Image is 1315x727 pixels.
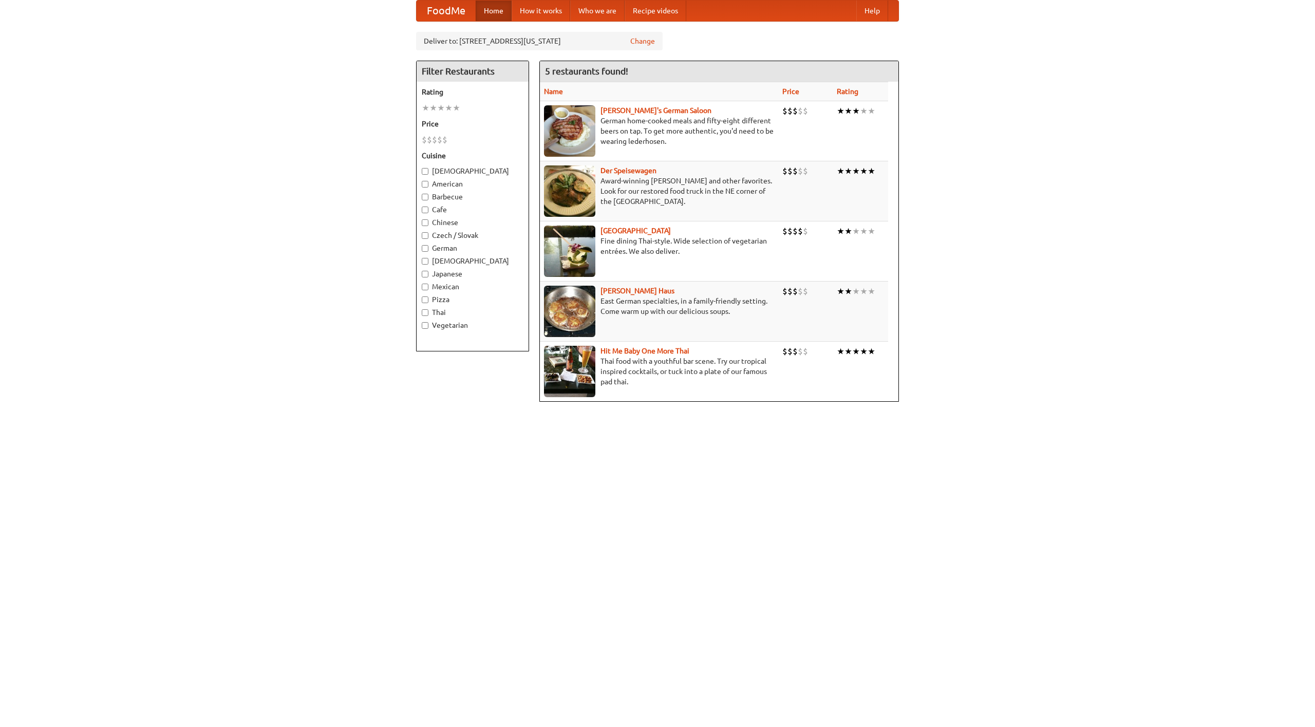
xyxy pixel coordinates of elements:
li: $ [793,286,798,297]
label: Pizza [422,294,523,305]
li: ★ [868,165,875,177]
img: kohlhaus.jpg [544,286,595,337]
li: ★ [837,346,844,357]
label: Mexican [422,282,523,292]
label: [DEMOGRAPHIC_DATA] [422,166,523,176]
h4: Filter Restaurants [417,61,529,82]
li: $ [803,165,808,177]
li: $ [787,105,793,117]
li: ★ [844,226,852,237]
a: Price [782,87,799,96]
label: German [422,243,523,253]
label: Vegetarian [422,320,523,330]
label: American [422,179,523,189]
li: ★ [837,105,844,117]
li: $ [803,226,808,237]
li: $ [782,286,787,297]
li: $ [437,134,442,145]
img: speisewagen.jpg [544,165,595,217]
p: Thai food with a youthful bar scene. Try our tropical inspired cocktails, or tuck into a plate of... [544,356,774,387]
li: ★ [852,286,860,297]
li: $ [803,286,808,297]
li: ★ [437,102,445,114]
li: ★ [844,286,852,297]
input: Vegetarian [422,322,428,329]
ng-pluralize: 5 restaurants found! [545,66,628,76]
img: babythai.jpg [544,346,595,397]
li: $ [798,165,803,177]
h5: Rating [422,87,523,97]
input: Mexican [422,284,428,290]
a: [PERSON_NAME]'s German Saloon [600,106,711,115]
a: Der Speisewagen [600,166,656,175]
li: $ [787,346,793,357]
li: ★ [852,346,860,357]
li: $ [798,105,803,117]
li: ★ [868,286,875,297]
a: Change [630,36,655,46]
div: Deliver to: [STREET_ADDRESS][US_STATE] [416,32,663,50]
li: $ [798,226,803,237]
li: $ [787,226,793,237]
p: German home-cooked meals and fifty-eight different beers on tap. To get more authentic, you'd nee... [544,116,774,146]
li: ★ [860,226,868,237]
input: American [422,181,428,188]
li: $ [793,165,798,177]
li: ★ [868,226,875,237]
a: Home [476,1,512,21]
a: Rating [837,87,858,96]
a: Who we are [570,1,625,21]
li: ★ [860,165,868,177]
b: [PERSON_NAME] Haus [600,287,674,295]
li: $ [782,346,787,357]
a: Hit Me Baby One More Thai [600,347,689,355]
li: $ [782,105,787,117]
li: ★ [844,165,852,177]
li: $ [442,134,447,145]
li: ★ [837,165,844,177]
li: ★ [860,346,868,357]
li: ★ [860,286,868,297]
li: $ [793,346,798,357]
li: ★ [844,105,852,117]
label: Cafe [422,204,523,215]
label: Czech / Slovak [422,230,523,240]
li: ★ [844,346,852,357]
input: Pizza [422,296,428,303]
a: Name [544,87,563,96]
input: Chinese [422,219,428,226]
p: Fine dining Thai-style. Wide selection of vegetarian entrées. We also deliver. [544,236,774,256]
a: Help [856,1,888,21]
li: $ [422,134,427,145]
li: $ [432,134,437,145]
li: ★ [852,165,860,177]
label: Thai [422,307,523,318]
input: Barbecue [422,194,428,200]
input: Cafe [422,207,428,213]
li: ★ [868,105,875,117]
li: $ [782,165,787,177]
label: Barbecue [422,192,523,202]
li: $ [798,346,803,357]
a: FoodMe [417,1,476,21]
li: ★ [860,105,868,117]
li: ★ [868,346,875,357]
input: [DEMOGRAPHIC_DATA] [422,168,428,175]
li: $ [798,286,803,297]
li: $ [793,226,798,237]
input: [DEMOGRAPHIC_DATA] [422,258,428,265]
li: ★ [422,102,429,114]
li: ★ [837,286,844,297]
li: ★ [453,102,460,114]
li: ★ [445,102,453,114]
li: $ [793,105,798,117]
b: [GEOGRAPHIC_DATA] [600,227,671,235]
li: ★ [852,226,860,237]
a: How it works [512,1,570,21]
input: Thai [422,309,428,316]
li: $ [803,105,808,117]
h5: Price [422,119,523,129]
input: Japanese [422,271,428,277]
